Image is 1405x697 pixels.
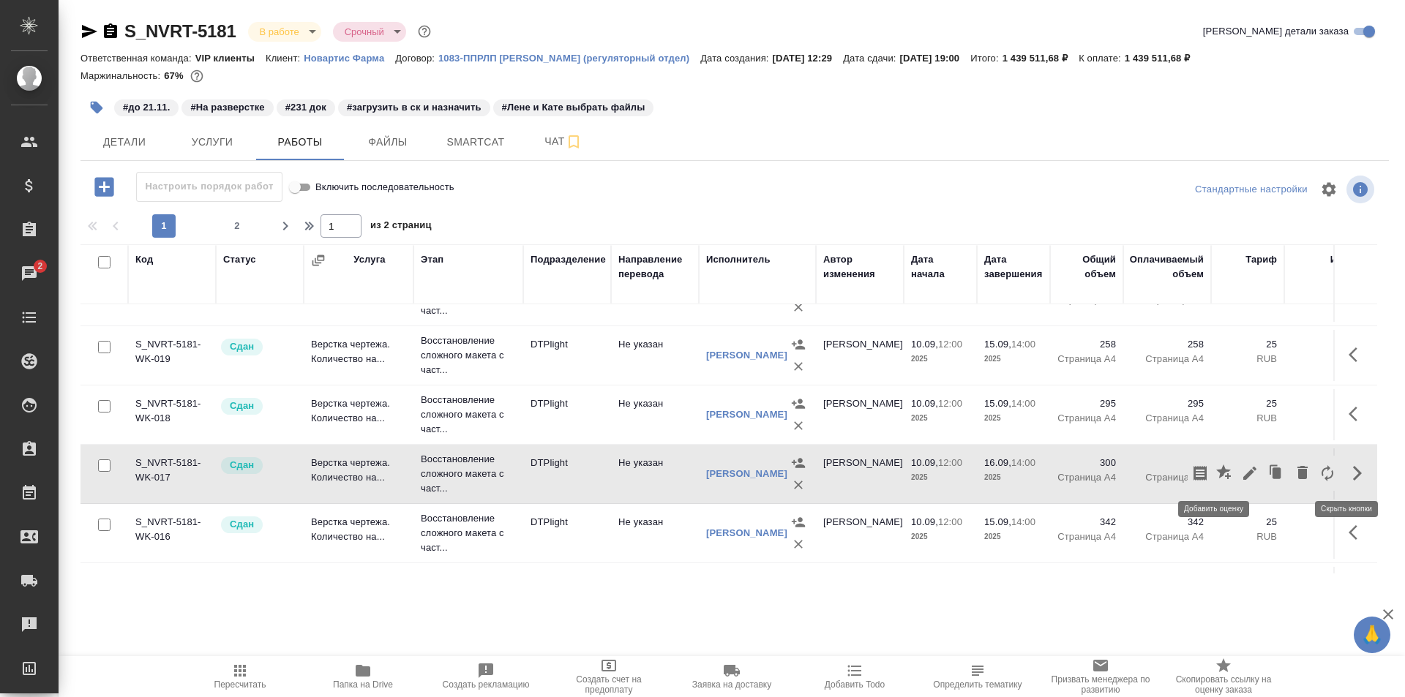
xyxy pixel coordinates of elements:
p: 342 [1131,515,1204,530]
p: 12:00 [938,516,962,527]
p: VIP клиенты [195,53,266,64]
p: 12:00 [938,339,962,350]
p: 67% [164,70,187,81]
button: Заменить [1315,456,1340,491]
p: Дата создания: [700,53,772,64]
button: Клонировать [1262,456,1290,491]
button: 🙏 [1354,617,1390,653]
td: [PERSON_NAME] [816,330,904,381]
p: 2025 [911,470,970,485]
span: На разверстке [180,100,274,113]
p: RUB [1218,530,1277,544]
td: [PERSON_NAME] [816,448,904,500]
td: Не указан [611,330,699,381]
p: 10.09, [911,516,938,527]
td: S_NVRT-5181-WK-017 [128,448,216,500]
p: Сдан [230,339,254,354]
p: Восстановление сложного макета с част... [421,393,516,437]
td: Верстка чертежа. Количество на... [304,508,413,559]
p: Страница А4 [1131,411,1204,426]
td: Не указан [611,389,699,440]
button: Скопировать ссылку для ЯМессенджера [80,23,98,40]
p: 342 [1057,515,1116,530]
span: Включить последовательность [315,180,454,195]
p: #до 21.11. [123,100,170,115]
span: до 21.11. [113,100,180,113]
a: Новартис Фарма [304,51,395,64]
span: [PERSON_NAME] детали заказа [1203,24,1349,39]
p: Маржинальность: [80,70,164,81]
button: Назначить [787,393,809,415]
td: DTPlight [523,330,611,381]
td: Верстка чертежа. Количество на... [304,330,413,381]
p: RUB [1218,411,1277,426]
div: Оплачиваемый объем [1130,252,1204,282]
td: [PERSON_NAME] [816,508,904,559]
button: В работе [255,26,304,38]
button: Редактировать [1237,456,1262,491]
td: Не указан [611,508,699,559]
div: Код [135,252,153,267]
button: Скопировать ссылку [102,23,119,40]
td: Верстка чертежа. Количество на... [304,389,413,440]
div: Менеджер проверил работу исполнителя, передает ее на следующий этап [220,456,296,475]
p: Сдан [230,399,254,413]
p: 1 439 511,68 ₽ [1003,53,1079,64]
div: Общий объем [1057,252,1116,282]
button: Добавить работу [84,172,124,202]
p: 2025 [984,530,1043,544]
td: DTPlight [523,448,611,500]
td: Не указан [611,567,699,618]
p: 6 450 [1292,337,1357,352]
p: 1 439 511,68 ₽ [1125,53,1201,64]
td: Верстка чертежа. Количество на... [304,567,413,618]
button: 398006.21 RUB; [187,67,206,86]
p: Новартис Фарма [304,53,395,64]
p: 25 [1218,337,1277,352]
div: Дата начала [911,252,970,282]
span: 2 [225,219,249,233]
p: 14:00 [1011,516,1035,527]
div: Услуга [353,252,385,267]
button: Здесь прячутся важные кнопки [1340,337,1375,372]
p: #Лене и Кате выбрать файлы [502,100,645,115]
span: Посмотреть информацию [1346,176,1377,203]
p: 258 [1131,337,1204,352]
p: 2025 [984,352,1043,366]
div: Менеджер проверил работу исполнителя, передает ее на следующий этап [220,515,296,535]
p: RUB [1292,411,1357,426]
p: Страница А4 [1131,530,1204,544]
p: 14:00 [1011,339,1035,350]
button: Удалить [787,296,809,318]
td: S_NVRT-5181-WK-015 [128,567,216,618]
p: #На разверстке [190,100,264,115]
p: Страница А4 [1057,352,1116,366]
div: Этап [421,252,443,267]
span: Работы [265,133,335,151]
div: Статус [223,252,256,267]
div: В работе [248,22,321,42]
p: 25 [1218,396,1277,411]
p: 1083-ППРЛП [PERSON_NAME] (регуляторный отдел) [438,53,700,64]
p: 15.09, [984,398,1011,409]
p: К оплате: [1079,53,1125,64]
p: Страница А4 [1131,470,1204,485]
p: 14:00 [1011,457,1035,468]
button: Удалить [787,533,809,555]
button: Удалить [787,415,809,437]
p: Договор: [395,53,438,64]
p: Восстановление сложного макета с част... [421,511,516,555]
button: Удалить [787,355,809,377]
td: DTPlight [523,567,611,618]
span: 🙏 [1360,619,1385,650]
p: #загрузить в ск и назначить [347,100,482,115]
p: Страница А4 [1131,352,1204,366]
span: 2 [29,259,51,274]
p: RUB [1218,352,1277,366]
p: 10.09, [911,398,938,409]
p: Сдан [230,458,254,472]
p: [DATE] 19:00 [900,53,971,64]
p: Итого: [970,53,1002,64]
a: [PERSON_NAME] [706,468,787,479]
p: Страница А4 [1057,470,1116,485]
